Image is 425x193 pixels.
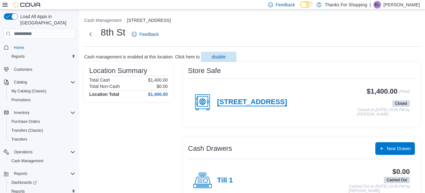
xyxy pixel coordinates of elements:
[392,100,410,107] span: Closed
[11,148,35,156] button: Operations
[188,67,221,75] h3: Store Safe
[370,1,371,9] p: |
[9,127,46,134] a: Transfers (Classic)
[6,178,78,187] a: Dashboards
[89,77,110,83] h6: Total Cash
[201,52,236,62] button: disable
[129,28,161,41] a: Feedback
[188,145,232,152] h3: Cash Drawers
[89,84,120,89] h6: Total Non-Cash
[11,158,43,163] span: Cash Management
[1,78,78,87] button: Catalog
[392,168,410,176] h3: $0.00
[300,1,313,8] input: Dark Mode
[212,54,226,60] span: disable
[6,52,78,61] button: Reports
[6,135,78,144] button: Transfers
[373,1,381,9] div: Emily Loshack
[1,108,78,117] button: Inventory
[349,184,410,193] p: Cashed Out on [DATE] 10:00 PM by [PERSON_NAME]
[11,180,37,185] span: Dashboards
[84,17,420,25] nav: An example of EuiBreadcrumbs
[148,92,168,97] h4: $1,400.00
[9,96,33,104] a: Promotions
[84,54,200,59] p: Cash management is enabled at this location. Click here to
[217,98,287,106] h4: [STREET_ADDRESS]
[11,44,27,51] a: Home
[357,108,410,116] p: Closed on [DATE] 10:06 PM by [PERSON_NAME]
[9,118,75,125] span: Purchase Orders
[6,96,78,104] button: Promotions
[6,156,78,165] button: Cash Management
[84,18,122,23] button: Cash Management
[9,96,75,104] span: Promotions
[11,78,29,86] button: Catalog
[11,89,47,94] span: My Catalog (Classic)
[14,45,24,50] span: Home
[1,169,78,178] button: Reports
[11,170,30,177] button: Reports
[84,28,97,41] button: Next
[367,88,398,95] h3: $1,400.00
[18,13,75,26] span: Load All Apps in [GEOGRAPHIC_DATA]
[395,101,407,106] span: Closed
[217,176,233,185] h4: Till 1
[6,117,78,126] button: Purchase Orders
[384,1,420,9] p: [PERSON_NAME]
[11,97,31,103] span: Promotions
[9,157,75,165] span: Cash Management
[11,66,35,73] a: Customers
[14,110,29,115] span: Inventory
[11,137,27,142] span: Transfers
[11,119,40,124] span: Purchase Orders
[276,2,295,8] span: Feedback
[9,136,75,143] span: Transfers
[13,2,41,8] img: Cova
[9,179,75,186] span: Dashboards
[384,177,410,183] span: Cashed Out
[11,54,25,59] span: Reports
[148,77,168,83] p: $1,400.00
[14,171,27,176] span: Reports
[11,148,75,156] span: Operations
[9,53,75,60] span: Reports
[9,127,75,134] span: Transfers (Classic)
[6,87,78,96] button: My Catalog (Classic)
[9,53,27,60] a: Reports
[14,67,32,72] span: Customers
[14,80,27,85] span: Catalog
[375,1,380,9] span: EL
[9,118,43,125] a: Purchase Orders
[1,148,78,156] button: Operations
[11,170,75,177] span: Reports
[9,136,30,143] a: Transfers
[101,26,125,39] h1: 8th St
[375,142,415,155] button: New Drawer
[89,67,147,75] h3: Location Summary
[11,109,32,116] button: Inventory
[387,177,407,183] span: Cashed Out
[387,145,411,152] span: New Drawer
[139,31,159,37] span: Feedback
[1,65,78,74] button: Customers
[11,65,75,73] span: Customers
[1,43,78,52] button: Home
[9,179,39,186] a: Dashboards
[14,150,33,155] span: Operations
[9,87,49,95] a: My Catalog (Classic)
[127,18,171,23] button: [STREET_ADDRESS]
[325,1,367,9] p: Thanks For Shopping
[11,43,75,51] span: Home
[157,84,168,89] p: $0.00
[11,128,43,133] span: Transfers (Classic)
[89,92,119,97] h4: Location Total
[9,87,75,95] span: My Catalog (Classic)
[9,157,46,165] a: Cash Management
[11,109,75,116] span: Inventory
[6,126,78,135] button: Transfers (Classic)
[11,78,75,86] span: Catalog
[399,88,410,99] p: (Float)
